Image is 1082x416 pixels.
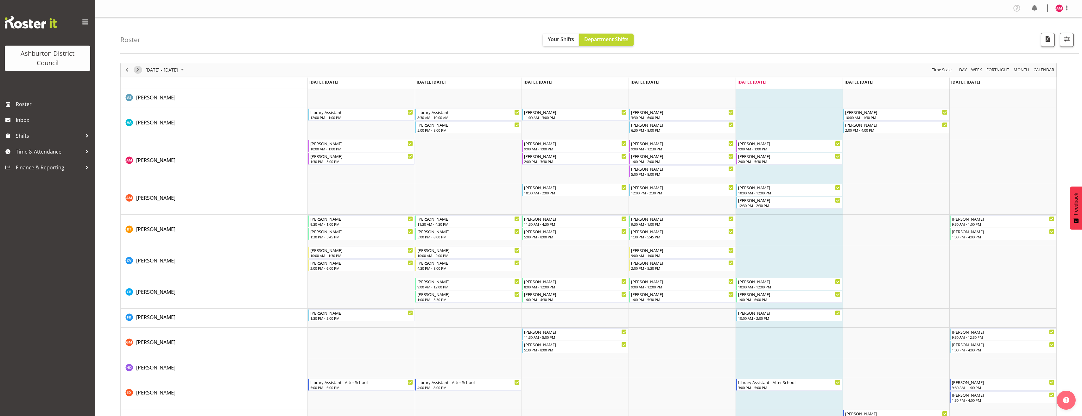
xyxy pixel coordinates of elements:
[631,122,734,128] div: [PERSON_NAME]
[631,247,734,253] div: [PERSON_NAME]
[136,364,175,371] span: [PERSON_NAME]
[738,379,841,385] div: Library Assistant - After School
[629,140,735,152] div: Anna Mattson"s event - Anna Mattson Begin From Thursday, September 18, 2025 at 9:00:00 AM GMT+12:...
[132,63,143,77] div: next period
[629,165,735,177] div: Anna Mattson"s event - Anna Mattson Begin From Thursday, September 18, 2025 at 5:00:00 PM GMT+12:...
[417,216,520,222] div: [PERSON_NAME]
[524,115,627,120] div: 11:00 AM - 3:00 PM
[417,247,520,253] div: [PERSON_NAME]
[136,364,175,371] a: [PERSON_NAME]
[737,79,766,85] span: [DATE], [DATE]
[579,34,634,46] button: Department Shifts
[522,341,628,353] div: Gabriela Marilla"s event - Gabriella Marilla Begin From Wednesday, September 17, 2025 at 5:30:00 ...
[845,79,873,85] span: [DATE], [DATE]
[631,109,734,115] div: [PERSON_NAME]
[524,216,627,222] div: [PERSON_NAME]
[524,109,627,115] div: [PERSON_NAME]
[310,385,413,390] div: 5:00 PM - 6:00 PM
[1013,66,1030,74] button: Timeline Month
[1033,66,1055,74] button: Month
[631,228,734,235] div: [PERSON_NAME]
[843,121,949,133] div: Amanda Ackroyd"s event - Amanda Ackroyd Begin From Saturday, September 20, 2025 at 2:00:00 PM GMT...
[121,89,308,108] td: Abbie Shirley resource
[524,234,627,239] div: 5:00 PM - 8:00 PM
[631,190,734,195] div: 12:00 PM - 2:30 PM
[121,277,308,309] td: Celeste Bennett resource
[631,172,734,177] div: 5:00 PM - 8:00 PM
[308,228,414,240] div: Ben Tomassetti"s event - Ben Tomassetti Begin From Monday, September 15, 2025 at 1:30:00 PM GMT+1...
[122,63,132,77] div: previous period
[524,347,627,352] div: 5:30 PM - 8:00 PM
[522,291,628,303] div: Celeste Bennett"s event - Celeste Bennett Begin From Wednesday, September 17, 2025 at 1:00:00 PM ...
[310,115,413,120] div: 12:00 PM - 1:00 PM
[121,359,308,378] td: Hayley Dickson resource
[417,385,520,390] div: 4:00 PM - 8:00 PM
[629,259,735,271] div: Carla Verberne"s event - Carla Verberne Begin From Thursday, September 18, 2025 at 2:00:00 PM GMT...
[417,297,520,302] div: 1:00 PM - 5:30 PM
[308,153,414,165] div: Anna Mattson"s event - Anna Mattson Begin From Monday, September 15, 2025 at 1:30:00 PM GMT+12:00...
[1063,397,1069,403] img: help-xxl-2.png
[417,234,520,239] div: 5:00 PM - 8:00 PM
[310,253,413,258] div: 10:00 AM - 1:30 PM
[308,379,414,391] div: Isaac Dunne"s event - Library Assistant - After School Begin From Monday, September 15, 2025 at 5...
[631,278,734,285] div: [PERSON_NAME]
[123,66,131,74] button: Previous
[417,115,520,120] div: 8:30 AM - 10:00 AM
[308,140,414,152] div: Anna Mattson"s event - Anna Mattson Begin From Monday, September 15, 2025 at 10:00:00 AM GMT+12:0...
[136,94,175,101] span: [PERSON_NAME]
[5,16,57,28] img: Rosterit website logo
[738,146,841,151] div: 9:00 AM - 1:00 PM
[738,284,841,289] div: 10:00 AM - 12:00 PM
[950,215,1056,227] div: Ben Tomassetti"s event - Ben Tomassetti Begin From Sunday, September 21, 2025 at 9:30:00 AM GMT+1...
[415,379,522,391] div: Isaac Dunne"s event - Library Assistant - After School Begin From Tuesday, September 16, 2025 at ...
[136,119,175,126] a: [PERSON_NAME]
[629,291,735,303] div: Celeste Bennett"s event - Celeste Bennett Begin From Thursday, September 18, 2025 at 1:00:00 PM G...
[631,216,734,222] div: [PERSON_NAME]
[136,157,175,164] span: [PERSON_NAME]
[736,153,842,165] div: Anna Mattson"s event - Anna Mattson Begin From Friday, September 19, 2025 at 2:00:00 PM GMT+12:00...
[136,288,175,295] span: [PERSON_NAME]
[952,234,1054,239] div: 1:30 PM - 4:00 PM
[845,128,948,133] div: 2:00 PM - 4:00 PM
[417,109,520,115] div: Library Assistant
[631,291,734,297] div: [PERSON_NAME]
[631,297,734,302] div: 1:00 PM - 5:30 PM
[415,215,522,227] div: Ben Tomassetti"s event - Ben Tomassetti Begin From Tuesday, September 16, 2025 at 11:30:00 AM GMT...
[310,379,413,385] div: Library Assistant - After School
[121,378,308,409] td: Isaac Dunne resource
[738,184,841,191] div: [PERSON_NAME]
[310,234,413,239] div: 1:30 PM - 5:45 PM
[958,66,968,74] button: Timeline Day
[631,128,734,133] div: 6:30 PM - 8:00 PM
[631,115,734,120] div: 3:30 PM - 6:00 PM
[970,66,983,74] button: Timeline Week
[522,153,628,165] div: Anna Mattson"s event - Anna Mattson Begin From Wednesday, September 17, 2025 at 2:00:00 PM GMT+12...
[136,389,175,396] span: [PERSON_NAME]
[630,79,659,85] span: [DATE], [DATE]
[631,222,734,227] div: 9:30 AM - 1:00 PM
[415,291,522,303] div: Celeste Bennett"s event - Celeste Bennett Begin From Tuesday, September 16, 2025 at 1:00:00 PM GM...
[1060,33,1074,47] button: Filter Shifts
[136,314,175,321] span: [PERSON_NAME]
[524,222,627,227] div: 11:30 AM - 4:30 PM
[524,341,627,348] div: [PERSON_NAME]
[738,310,841,316] div: [PERSON_NAME]
[415,109,522,121] div: Amanda Ackroyd"s event - Library Assistant Begin From Tuesday, September 16, 2025 at 8:30:00 AM G...
[417,79,446,85] span: [DATE], [DATE]
[631,260,734,266] div: [PERSON_NAME]
[308,247,414,259] div: Carla Verberne"s event - Carla Verberne Begin From Monday, September 15, 2025 at 10:00:00 AM GMT+...
[136,194,175,202] a: [PERSON_NAME]
[845,115,948,120] div: 10:00 AM - 1:30 PM
[959,66,967,74] span: Day
[136,225,175,233] a: [PERSON_NAME]
[524,159,627,164] div: 2:00 PM - 3:30 PM
[952,228,1054,235] div: [PERSON_NAME]
[310,216,413,222] div: [PERSON_NAME]
[1073,193,1079,215] span: Feedback
[952,379,1054,385] div: [PERSON_NAME]
[524,146,627,151] div: 9:00 AM - 1:00 PM
[952,222,1054,227] div: 9:30 AM - 1:00 PM
[136,257,175,264] a: [PERSON_NAME]
[134,66,142,74] button: Next
[950,391,1056,403] div: Isaac Dunne"s event - Isaac Dunne Begin From Sunday, September 21, 2025 at 1:30:00 PM GMT+12:00 E...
